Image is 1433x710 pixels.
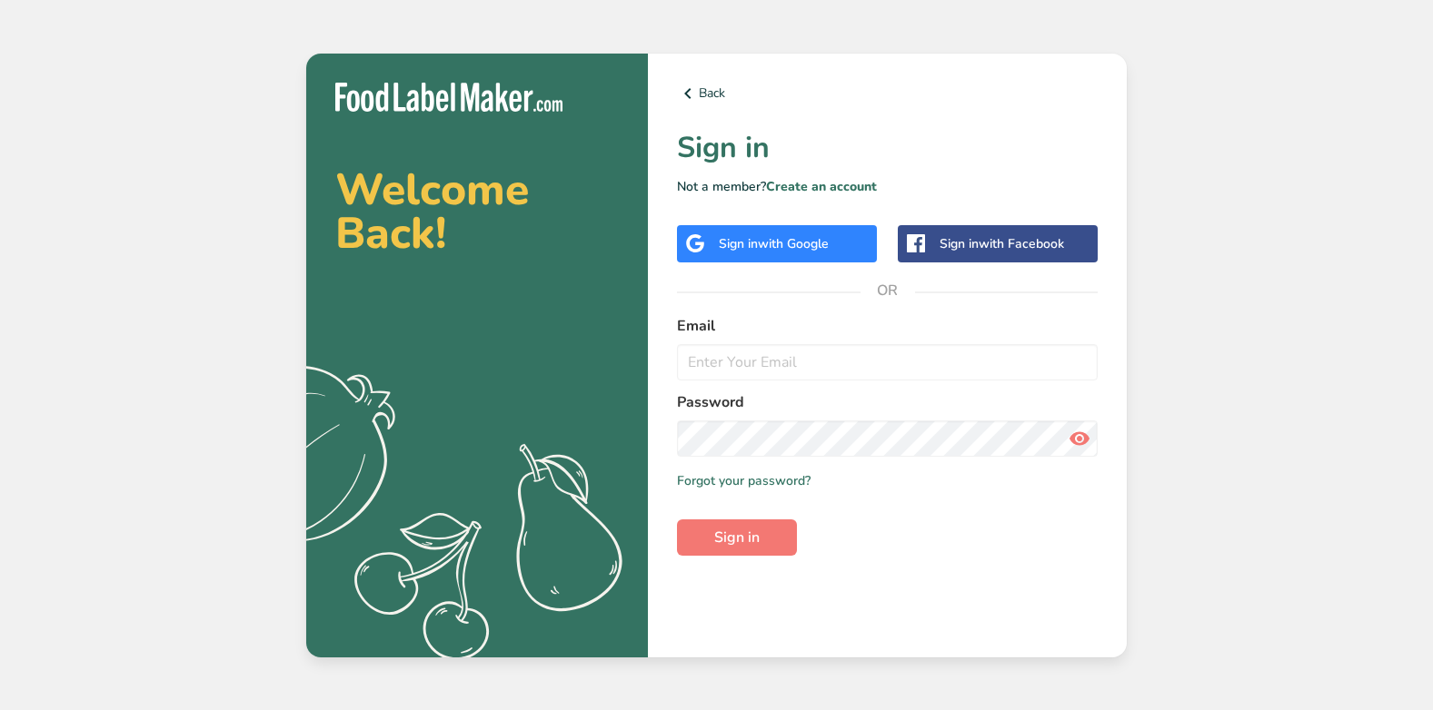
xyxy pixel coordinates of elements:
[677,83,1098,104] a: Back
[677,519,797,556] button: Sign in
[677,315,1098,337] label: Email
[677,344,1098,380] input: Enter Your Email
[940,234,1064,253] div: Sign in
[335,168,619,255] h2: Welcome Back!
[677,391,1098,413] label: Password
[979,235,1064,252] span: with Facebook
[677,126,1098,170] h1: Sign in
[714,527,760,548] span: Sign in
[335,83,562,113] img: Food Label Maker
[719,234,829,253] div: Sign in
[758,235,829,252] span: with Google
[766,178,877,195] a: Create an account
[677,471,811,490] a: Forgot your password?
[861,263,915,318] span: OR
[677,177,1098,196] p: Not a member?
